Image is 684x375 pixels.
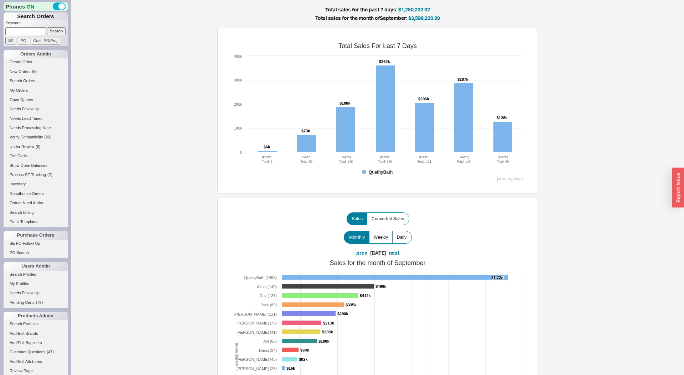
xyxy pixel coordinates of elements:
tspan: [PERSON_NAME] (121) [234,312,277,316]
h5: Total sales for the month of September : [153,16,602,21]
tspan: [DATE] [458,155,468,159]
a: Search Products [4,320,68,328]
a: My Profiles [4,280,68,287]
tspan: Salesperson [234,343,239,366]
h1: Search Orders [4,12,68,20]
tspan: $213k [323,321,334,325]
span: ( 6 ) [32,69,37,74]
tspan: Total: 156 [378,160,392,163]
span: Daily [397,234,406,240]
tspan: Jack (89) [261,303,277,307]
a: Create Order [4,58,68,66]
a: Add/Edit Brands [4,330,68,337]
span: ( 47 ) [47,350,54,354]
tspan: [PERSON_NAME] (25) [237,366,277,371]
div: Phones [4,2,68,11]
tspan: [PERSON_NAME] (79) [237,321,277,325]
a: Add/Edit Suppliers [4,339,68,347]
a: Search Orders [4,77,68,85]
span: Verify Compatibility [10,135,43,139]
a: Needs Lead Times [4,115,68,122]
div: Purchase Orders [4,231,68,239]
tspan: $206k [418,97,429,101]
tspan: [PERSON_NAME] (45) [237,357,277,361]
tspan: $128k [497,116,508,120]
tspan: $6k [264,145,270,149]
input: Cust. PO/Proj [31,37,60,44]
tspan: Avi (66) [263,339,277,343]
a: Search Billing [4,209,68,216]
span: $3,588,220.39 [408,15,440,21]
tspan: QualityBath [369,170,393,175]
a: Under Review(8) [4,143,68,150]
tspan: $290k [337,312,348,316]
tspan: QualityBath (1468) [244,275,277,280]
text: 200k [234,102,242,106]
tspan: $287k [457,77,468,81]
a: Pending Certs(79) [4,299,68,306]
span: Needs Follow Up [10,107,40,111]
div: Orders Admin [4,50,68,58]
a: Open Quotes [4,96,68,104]
tspan: Total: 60 [497,160,509,163]
tspan: $362k [379,59,390,64]
tspan: Total: 143 [457,160,471,163]
span: $1,250,232.02 [398,6,430,12]
a: PO Search [4,249,68,257]
span: ( 2 ) [47,173,52,177]
tspan: $208k [322,330,333,334]
p: Keyword: [5,20,68,27]
tspan: [DATE] [380,155,390,159]
button: next [389,249,399,257]
span: Under Review [10,144,34,149]
a: Add/Edit Attributes [4,358,68,365]
tspan: [DATE] [301,155,311,159]
text: 100k [234,126,242,130]
tspan: $188k [340,101,351,105]
a: Email Templates [4,218,68,226]
span: ON [26,3,35,10]
text: 0 [240,150,242,154]
a: Needs Follow Up [4,105,68,113]
input: PO [18,37,29,44]
div: [DATE] [370,249,386,257]
tspan: Total: 146 [339,160,353,163]
input: Search [47,27,66,35]
text: 400k [234,54,242,58]
a: Orders Need Auths [4,199,68,207]
span: Monthly [349,234,365,240]
tspan: $335k [346,303,357,307]
span: Needs Processing Note [10,126,51,130]
tspan: [DATE] [419,155,429,159]
a: Reauthorize Orders [4,190,68,197]
tspan: Total: 87 [300,160,312,163]
tspan: $412k [360,294,371,298]
a: My Orders [4,87,68,94]
tspan: [PERSON_NAME] (41) [237,330,277,334]
a: SE PO Follow Up [4,240,68,247]
input: SE [5,37,16,44]
span: New Orders [10,69,31,74]
a: Review Page [4,367,68,375]
tspan: Dov (137) [260,294,277,298]
span: ( 8 ) [36,144,40,149]
a: Process SE Tracking(2) [4,171,68,179]
tspan: Akiva (140) [257,285,277,289]
tspan: $496k [375,284,387,289]
tspan: Total: 6 [262,160,273,163]
span: Converted Sales [372,216,404,222]
h5: Total sales for the past 7 days: [153,7,602,12]
span: Process SE Tracking [10,173,46,177]
span: ( 22 ) [45,135,52,139]
tspan: Sales for the month of September [330,259,425,266]
tspan: $90k [300,348,309,352]
tspan: $73k [301,129,310,133]
tspan: $16k [286,366,295,370]
div: Users Admin [4,262,68,270]
span: Pending Certs [10,300,35,305]
a: New Orders(6) [4,68,68,75]
tspan: Total: 161 [418,160,431,163]
span: Customer Questions [10,350,45,354]
button: prev [356,249,367,257]
a: Edit Carts [4,152,68,160]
